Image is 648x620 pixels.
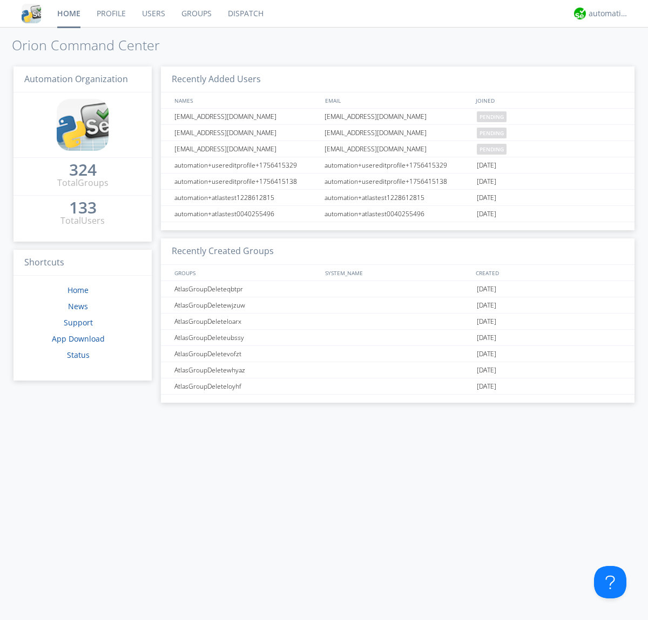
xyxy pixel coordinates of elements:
span: [DATE] [477,378,496,395]
div: AtlasGroupDeleteqbtpr [172,281,321,297]
span: [DATE] [477,281,496,297]
div: automation+usereditprofile+1756415329 [172,157,321,173]
a: [EMAIL_ADDRESS][DOMAIN_NAME][EMAIL_ADDRESS][DOMAIN_NAME]pending [161,109,634,125]
a: Support [64,317,93,328]
div: Total Users [60,215,105,227]
span: [DATE] [477,206,496,222]
div: [EMAIL_ADDRESS][DOMAIN_NAME] [172,125,321,141]
div: 133 [69,202,97,213]
span: pending [477,144,507,155]
div: [EMAIL_ADDRESS][DOMAIN_NAME] [322,141,474,157]
a: App Download [52,334,105,344]
a: News [68,301,88,311]
a: AtlasGroupDeleteloarx[DATE] [161,314,634,330]
div: [EMAIL_ADDRESS][DOMAIN_NAME] [322,109,474,124]
h3: Recently Added Users [161,66,634,93]
div: SYSTEM_NAME [322,265,473,281]
a: Status [67,350,90,360]
div: AtlasGroupDeletewjzuw [172,297,321,313]
div: [EMAIL_ADDRESS][DOMAIN_NAME] [322,125,474,141]
div: automation+atlastest1228612815 [172,190,321,205]
span: [DATE] [477,330,496,346]
span: [DATE] [477,314,496,330]
div: Total Groups [57,177,109,189]
img: cddb5a64eb264b2086981ab96f4c1ba7 [57,99,109,151]
a: 133 [69,202,97,215]
span: [DATE] [477,346,496,362]
iframe: Toggle Customer Support [594,566,626,598]
div: JOINED [473,92,624,108]
div: AtlasGroupDeleteloarx [172,314,321,329]
a: automation+usereditprofile+1756415329automation+usereditprofile+1756415329[DATE] [161,157,634,174]
a: automation+usereditprofile+1756415138automation+usereditprofile+1756415138[DATE] [161,174,634,190]
div: automation+atlastest0040255496 [322,206,474,222]
a: automation+atlastest0040255496automation+atlastest0040255496[DATE] [161,206,634,222]
div: [EMAIL_ADDRESS][DOMAIN_NAME] [172,109,321,124]
a: AtlasGroupDeletevofzt[DATE] [161,346,634,362]
span: Automation Organization [24,73,128,85]
a: automation+atlastest1228612815automation+atlastest1228612815[DATE] [161,190,634,206]
div: AtlasGroupDeletevofzt [172,346,321,362]
h3: Shortcuts [13,250,152,276]
a: AtlasGroupDeletewjzuw[DATE] [161,297,634,314]
div: automation+atlastest1228612815 [322,190,474,205]
span: pending [477,111,507,122]
div: EMAIL [322,92,473,108]
div: [EMAIL_ADDRESS][DOMAIN_NAME] [172,141,321,157]
a: 324 [69,164,97,177]
img: d2d01cd9b4174d08988066c6d424eccd [574,8,586,19]
a: AtlasGroupDeletewhyaz[DATE] [161,362,634,378]
div: 324 [69,164,97,175]
a: [EMAIL_ADDRESS][DOMAIN_NAME][EMAIL_ADDRESS][DOMAIN_NAME]pending [161,141,634,157]
div: AtlasGroupDeleteloyhf [172,378,321,394]
span: [DATE] [477,174,496,190]
a: Home [67,285,89,295]
div: automation+usereditprofile+1756415138 [322,174,474,189]
a: [EMAIL_ADDRESS][DOMAIN_NAME][EMAIL_ADDRESS][DOMAIN_NAME]pending [161,125,634,141]
a: AtlasGroupDeleteqbtpr[DATE] [161,281,634,297]
div: NAMES [172,92,320,108]
a: AtlasGroupDeleteubssy[DATE] [161,330,634,346]
div: AtlasGroupDeleteubssy [172,330,321,345]
a: AtlasGroupDeleteloyhf[DATE] [161,378,634,395]
div: AtlasGroupDeletewhyaz [172,362,321,378]
span: [DATE] [477,297,496,314]
div: automation+atlas [589,8,629,19]
div: automation+atlastest0040255496 [172,206,321,222]
div: automation+usereditprofile+1756415138 [172,174,321,189]
span: [DATE] [477,157,496,174]
img: cddb5a64eb264b2086981ab96f4c1ba7 [22,4,41,23]
span: pending [477,128,507,138]
div: CREATED [473,265,624,281]
div: GROUPS [172,265,320,281]
div: automation+usereditprofile+1756415329 [322,157,474,173]
h3: Recently Created Groups [161,238,634,265]
span: [DATE] [477,362,496,378]
span: [DATE] [477,190,496,206]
